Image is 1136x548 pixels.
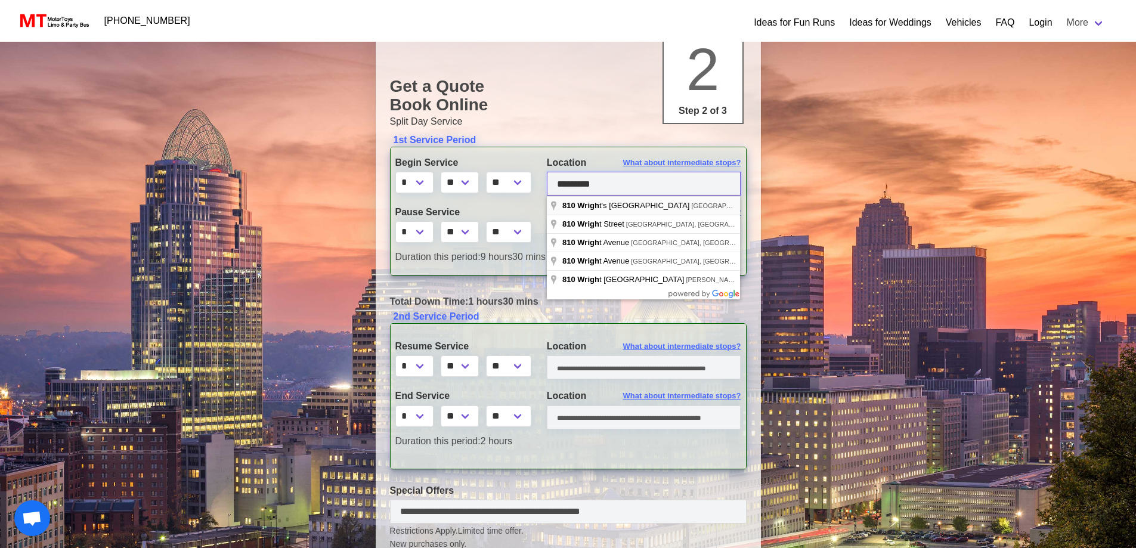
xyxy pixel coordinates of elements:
[562,219,575,228] span: 810
[395,389,529,403] label: End Service
[381,295,756,309] div: 1 hours
[631,239,843,246] span: [GEOGRAPHIC_DATA], [GEOGRAPHIC_DATA], [GEOGRAPHIC_DATA]
[562,219,626,228] span: t Street
[386,434,538,448] div: 2 hours
[395,436,481,446] span: Duration this period:
[390,296,469,306] span: Total Down Time:
[754,16,835,30] a: Ideas for Fun Runs
[623,157,741,169] span: What about intermediate stops?
[577,201,599,210] span: Wrigh
[562,256,631,265] span: t Avenue
[1060,11,1112,35] a: More
[623,390,741,402] span: What about intermediate stops?
[946,16,982,30] a: Vehicles
[390,114,747,129] p: Split Day Service
[562,201,575,210] span: 810
[547,157,587,168] span: Location
[686,36,720,103] span: 2
[623,340,741,352] span: What about intermediate stops?
[577,275,599,284] span: Wrigh
[390,484,747,498] label: Special Offers
[626,221,838,228] span: [GEOGRAPHIC_DATA], [GEOGRAPHIC_DATA], [GEOGRAPHIC_DATA]
[14,500,50,536] a: Open chat
[547,389,741,403] label: Location
[547,339,741,354] label: Location
[577,219,599,228] span: Wrigh
[395,339,529,354] label: Resume Service
[562,238,575,247] span: 810
[395,252,481,262] span: Duration this period:
[395,156,529,170] label: Begin Service
[395,205,529,219] label: Pause Service
[691,202,957,209] span: [GEOGRAPHIC_DATA][PERSON_NAME], [GEOGRAPHIC_DATA], [GEOGRAPHIC_DATA]
[458,525,524,537] span: Limited time offer.
[686,276,884,283] span: [PERSON_NAME], [GEOGRAPHIC_DATA], [GEOGRAPHIC_DATA]
[512,252,546,262] span: 30 mins
[562,275,575,284] span: 810
[577,238,599,247] span: Wrigh
[562,238,631,247] span: t Avenue
[562,256,575,265] span: 810
[849,16,931,30] a: Ideas for Weddings
[386,250,750,264] div: 9 hours
[390,77,747,114] h1: Get a Quote Book Online
[577,256,599,265] span: Wrigh
[503,296,538,306] span: 30 mins
[17,13,90,29] img: MotorToys Logo
[1029,16,1052,30] a: Login
[995,16,1014,30] a: FAQ
[562,201,691,210] span: t's [GEOGRAPHIC_DATA]
[562,275,686,284] span: t [GEOGRAPHIC_DATA]
[631,258,843,265] span: [GEOGRAPHIC_DATA], [GEOGRAPHIC_DATA], [GEOGRAPHIC_DATA]
[97,9,197,33] a: [PHONE_NUMBER]
[668,104,738,118] p: Step 2 of 3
